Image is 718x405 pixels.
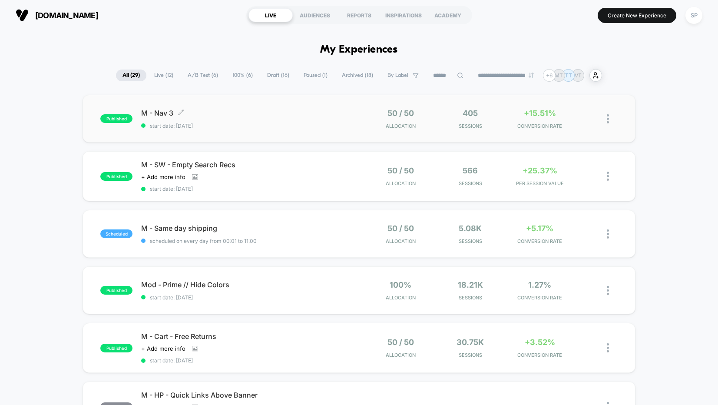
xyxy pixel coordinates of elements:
span: Sessions [437,295,503,301]
span: scheduled [100,229,132,238]
span: 18.21k [458,280,483,289]
span: Sessions [437,180,503,186]
span: 50 / 50 [387,166,414,175]
div: REPORTS [337,8,381,22]
span: Archived ( 18 ) [335,70,380,81]
span: 50 / 50 [387,109,414,118]
span: start date: [DATE] [141,294,359,301]
span: M - Cart - Free Returns [141,332,359,341]
img: close [607,172,609,181]
span: Paused ( 1 ) [297,70,334,81]
span: [DOMAIN_NAME] [35,11,98,20]
span: Allocation [386,295,416,301]
span: 1.27% [528,280,551,289]
span: published [100,344,132,352]
h1: My Experiences [320,43,398,56]
img: close [607,114,609,123]
span: start date: [DATE] [141,186,359,192]
span: 405 [463,109,478,118]
span: 566 [463,166,478,175]
div: LIVE [248,8,293,22]
span: PER SESSION VALUE [507,180,572,186]
span: CONVERSION RATE [507,238,572,244]
span: start date: [DATE] [141,123,359,129]
p: VT [575,72,582,79]
span: 100% [390,280,411,289]
img: close [607,343,609,352]
span: +25.37% [523,166,557,175]
span: Sessions [437,238,503,244]
span: By Label [387,72,408,79]
span: published [100,114,132,123]
span: Allocation [386,123,416,129]
span: Allocation [386,238,416,244]
span: +5.17% [526,224,553,233]
img: close [607,286,609,295]
span: Sessions [437,123,503,129]
span: Mod - Prime // Hide Colors [141,280,359,289]
span: Live ( 12 ) [148,70,180,81]
span: A/B Test ( 6 ) [181,70,225,81]
span: +3.52% [525,338,555,347]
img: Visually logo [16,9,29,22]
span: scheduled on every day from 00:01 to 11:00 [141,238,359,244]
span: start date: [DATE] [141,357,359,364]
span: 30.75k [457,338,484,347]
span: Allocation [386,180,416,186]
div: AUDIENCES [293,8,337,22]
span: + Add more info [141,173,185,180]
p: MT [555,72,563,79]
span: 100% ( 6 ) [226,70,259,81]
span: + Add more info [141,345,185,352]
span: 50 / 50 [387,338,414,347]
p: TT [565,72,572,79]
span: M - SW - Empty Search Recs [141,160,359,169]
img: close [607,229,609,239]
span: Sessions [437,352,503,358]
span: M - HP - Quick Links Above Banner [141,391,359,399]
div: + 6 [543,69,556,82]
button: [DOMAIN_NAME] [13,8,101,22]
span: Allocation [386,352,416,358]
span: 50 / 50 [387,224,414,233]
img: end [529,73,534,78]
div: INSPIRATIONS [381,8,426,22]
span: All ( 29 ) [116,70,146,81]
span: M - Same day shipping [141,224,359,232]
span: CONVERSION RATE [507,123,572,129]
span: CONVERSION RATE [507,352,572,358]
span: Draft ( 16 ) [261,70,296,81]
button: SP [683,7,705,24]
div: SP [685,7,702,24]
span: published [100,172,132,181]
div: ACADEMY [426,8,470,22]
span: +15.51% [524,109,556,118]
span: M - Nav 3 [141,109,359,117]
span: CONVERSION RATE [507,295,572,301]
span: 5.08k [459,224,482,233]
span: published [100,286,132,295]
button: Create New Experience [598,8,676,23]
